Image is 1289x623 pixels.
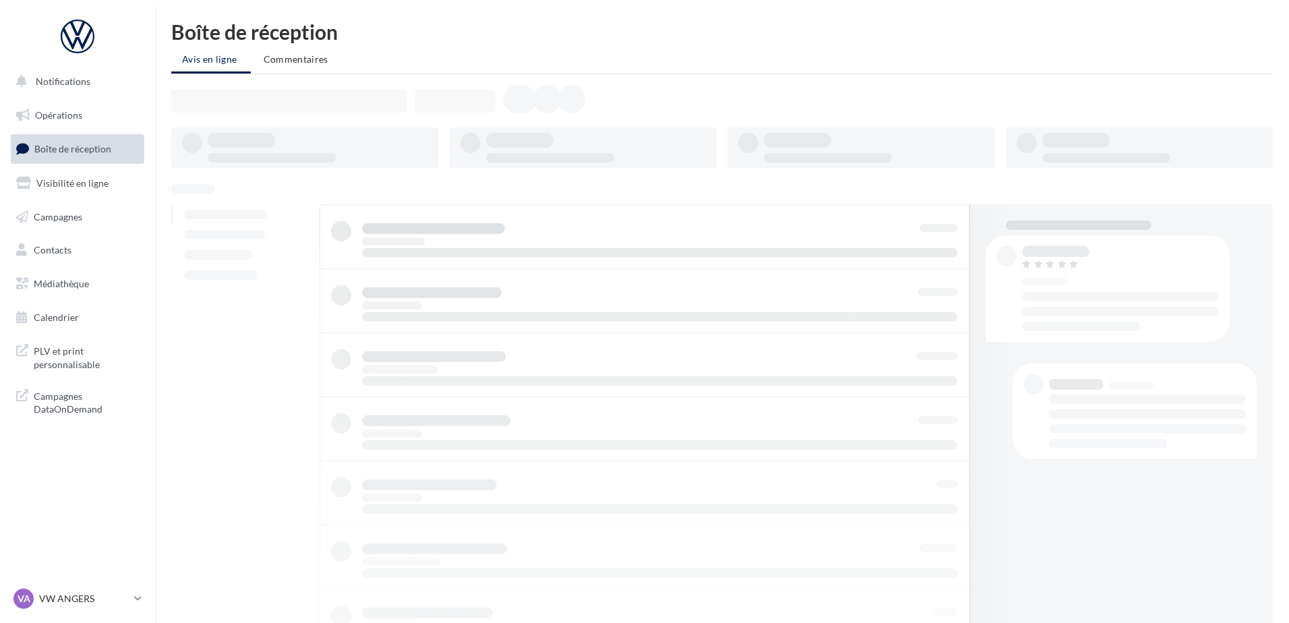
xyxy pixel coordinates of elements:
span: Notifications [36,76,90,87]
span: PLV et print personnalisable [34,342,139,371]
span: Commentaires [264,53,328,65]
div: Boîte de réception [171,22,1273,42]
span: Médiathèque [34,278,89,289]
a: Opérations [8,101,147,129]
a: Contacts [8,236,147,264]
button: Notifications [8,67,142,96]
a: Boîte de réception [8,134,147,163]
span: Calendrier [34,311,79,323]
a: Calendrier [8,303,147,332]
span: Campagnes DataOnDemand [34,387,139,416]
span: Visibilité en ligne [36,177,109,189]
a: Campagnes DataOnDemand [8,382,147,421]
a: Médiathèque [8,270,147,298]
a: VA VW ANGERS [11,586,144,612]
span: Campagnes [34,210,82,222]
a: PLV et print personnalisable [8,336,147,376]
a: Campagnes [8,203,147,231]
span: VA [18,592,30,605]
span: Opérations [35,109,82,121]
a: Visibilité en ligne [8,169,147,198]
span: Contacts [34,244,71,256]
p: VW ANGERS [39,592,129,605]
span: Boîte de réception [34,143,111,154]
